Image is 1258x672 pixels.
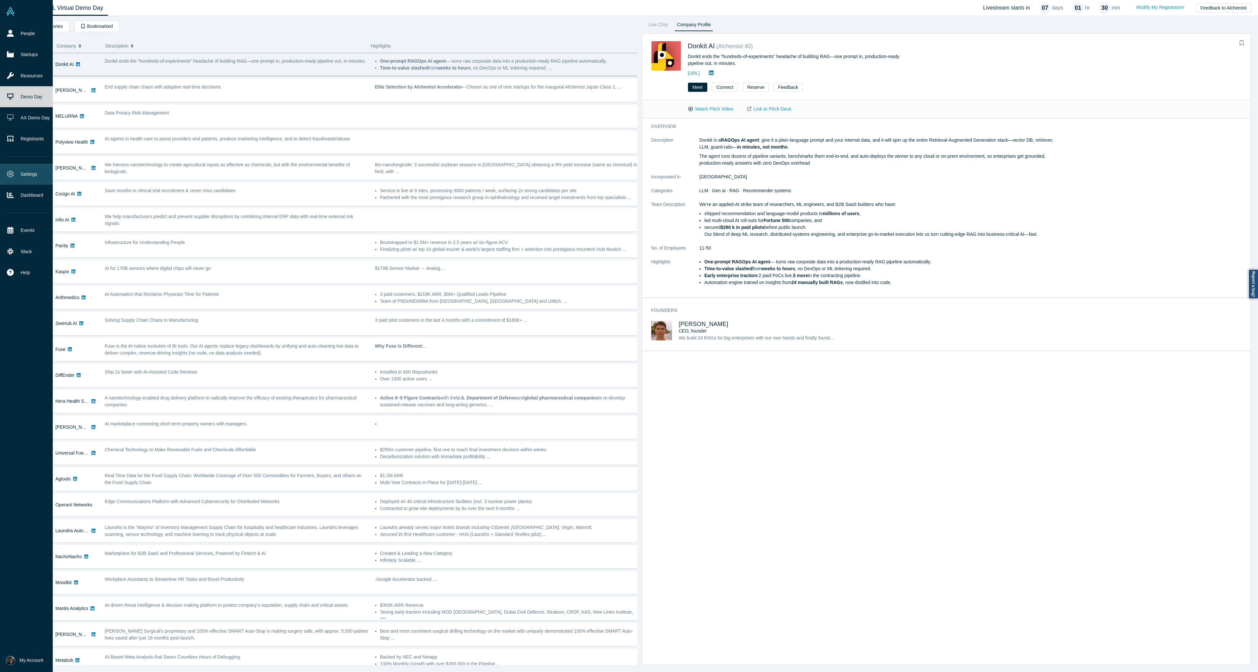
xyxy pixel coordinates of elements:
a: [PERSON_NAME] [55,165,93,171]
span: Workplace Assistants to Streamline HR Tasks and Boost Productivity [105,577,244,582]
button: Feedback [773,83,803,92]
dt: Categories [651,187,699,201]
span: Chemical Technology to Make Renewable Fuels and Chemicals Affordable [105,447,256,452]
span: We help manufacturers predict and prevent supplier disruptions by combining internal ERP data wit... [105,214,353,226]
a: Mantis Analytics [55,606,88,611]
dt: Description [651,137,699,173]
span: We build 24 RAGs for big enterprises with our own hands and finally found a way how to build an A... [679,335,970,340]
h3: Founders [651,307,1050,314]
em: Laundris already serves major hotels brands including CitizenM, [GEOGRAPHIC_DATA], Virgin, Marriott, [380,525,593,530]
a: Live Chat [646,21,670,31]
strong: Time-to-value slashed [704,266,753,271]
a: Infis AI [55,217,69,222]
a: [PERSON_NAME] Surgical [55,632,111,637]
div: 01 [1072,2,1084,14]
p: days [1052,4,1063,12]
a: NachoNacho [55,554,82,559]
li: Finalizing pilots w/ top 10 global insurer & world's largest staffing firm + selection into prest... [380,246,638,253]
a: Operant Networks [55,502,92,507]
strong: Why Fuse is Different: [375,343,423,349]
a: MELURNA [55,113,78,119]
a: [PERSON_NAME] AI [55,424,98,430]
button: Company [57,39,99,53]
li: $1.2M ARR [380,472,638,479]
li: 100% Monthly Growth with over $300,000 in the Pipeline ... [380,661,638,667]
p: hr [1085,4,1090,12]
em: Secured its first Healthcare customer - HHS (Laundris + Standard Textiles pilot). [380,532,543,537]
span: Solving Supply Chain Chaos in Manufacturing [105,317,198,323]
strong: weeks to hours [762,266,795,271]
dd: 11-50 [699,245,1059,252]
span: Help [21,269,30,276]
li: ... [380,531,638,538]
a: Link to Pitch Deck [740,103,798,115]
a: Modify My Registration [1129,2,1191,13]
a: Polyview Health [55,139,88,145]
span: Highlights [371,43,391,49]
h3: overview [651,123,1050,130]
span: LLM · Gen ai · RAG · Recommender systems [699,188,791,193]
strong: Early enterprise traction: [704,273,759,278]
button: Feedback to Alchemist [1196,3,1251,12]
button: My Account [6,656,43,665]
a: Donkit AI [688,42,715,50]
li: Service is live at 9 sites, processing 3000 patients / week, surfacing 2x strong candidates per site [380,187,638,194]
li: — turns raw corporate data into a production-ready RAG pipeline automatically. [704,258,1059,265]
span: Donkit ends the “hundreds-of-experiments” headache of building RAG—one prompt in, production-read... [105,58,366,64]
p: The agent runs dozens of pipeline variants, benchmarks them end-to-end, and auto-deploys the winn... [699,153,1059,167]
a: Universal Fuel Technologies [55,450,113,456]
dt: Highlights [651,258,699,293]
a: [PERSON_NAME] [55,88,93,93]
span: Save months in clinical trial recruitment & never miss candidates [105,188,236,193]
a: Hera Health Solutions [55,398,100,404]
dt: Team Description [651,201,699,245]
strong: 24 manually built RAGs [791,280,843,285]
a: [URL] [688,71,700,76]
span: Infrastructure for Understanding People [105,240,185,245]
li: with the and to re-develop sustained-release vaccines and long-acting generics. ... [380,395,638,408]
span: [PERSON_NAME] Surgical's proprietary and 100% effective SMART Auto-Stop is making surgery safe, w... [105,628,368,641]
dd: [GEOGRAPHIC_DATA] [699,173,1059,180]
a: Arithmedics [55,295,79,300]
span: AI marketplace connecting short-term property owners with managers. [105,421,248,426]
a: [PERSON_NAME] [679,321,729,327]
strong: U.S. Department of Defense [456,395,517,400]
a: Moodbit [55,580,72,585]
p: $170B Sensor Market → Analog ... [375,265,638,272]
a: Report a bug! [1248,269,1258,299]
span: Edge Communications Platform with Advanced Cybersecurity for Distributed Networks [105,499,280,504]
span: CEO, founder [679,328,707,334]
button: Reserve [743,83,769,92]
p: Bio-nanofungicide: 3 successful soybean seasons in [GEOGRAPHIC_DATA] obtaining a 9% yield increas... [375,161,638,175]
button: Connect [712,83,738,92]
strong: in minutes, not months. [737,144,789,150]
strong: global pharmaceutical companies [524,395,598,400]
li: Multi-Year Contracts in Place for [DATE]-[DATE] ... [380,479,638,486]
strong: RAGOps AI agent [721,137,759,143]
span: Description [105,39,128,53]
a: DiffEnder [55,373,74,378]
li: Team of PhDs/MD/MBA from [GEOGRAPHIC_DATA], [GEOGRAPHIC_DATA] and UMich. ... [380,298,638,305]
li: Created & Leading a New Category [380,550,638,557]
span: AI-driven threat intelligence & decision making platform to protect company’s reputation, supply ... [105,602,349,608]
li: Over 1500 active users ... [380,376,638,382]
li: Decarbonization solution with immediate profitability ... [380,453,638,460]
strong: One-prompt RAGOps AI agent [704,259,770,264]
li: Contracted to grow site deployments by 6x over the next 9 months ... [380,505,638,512]
li: secured before public launch. Our blend of deep ML research, distributed-systems engineering, and... [704,224,1059,238]
span: Ship 2x faster with AI-Assisted Code Reviews [105,369,197,375]
img: Alchemist Vault Logo [6,7,15,16]
a: Kaspix [55,269,69,274]
small: ( Alchemist 40 ) [716,43,753,50]
strong: Fortune 500 [763,218,789,223]
li: Deployed on 40 critical infrastructure facilities (incl. 3 nuclear power plants) [380,498,638,505]
a: Laundris Autonomous Inventory Management [55,528,148,533]
button: Description [105,39,364,53]
li: shipped recommendation and language-model products to , [704,210,1059,217]
span: AI for 170B sensors where digital chips will never go [105,266,211,271]
img: Mikhail Baklanov's Profile Image [651,321,672,340]
button: Watch Pitch Video [681,103,740,115]
li: Backed by NEC and Netapp [380,654,638,661]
